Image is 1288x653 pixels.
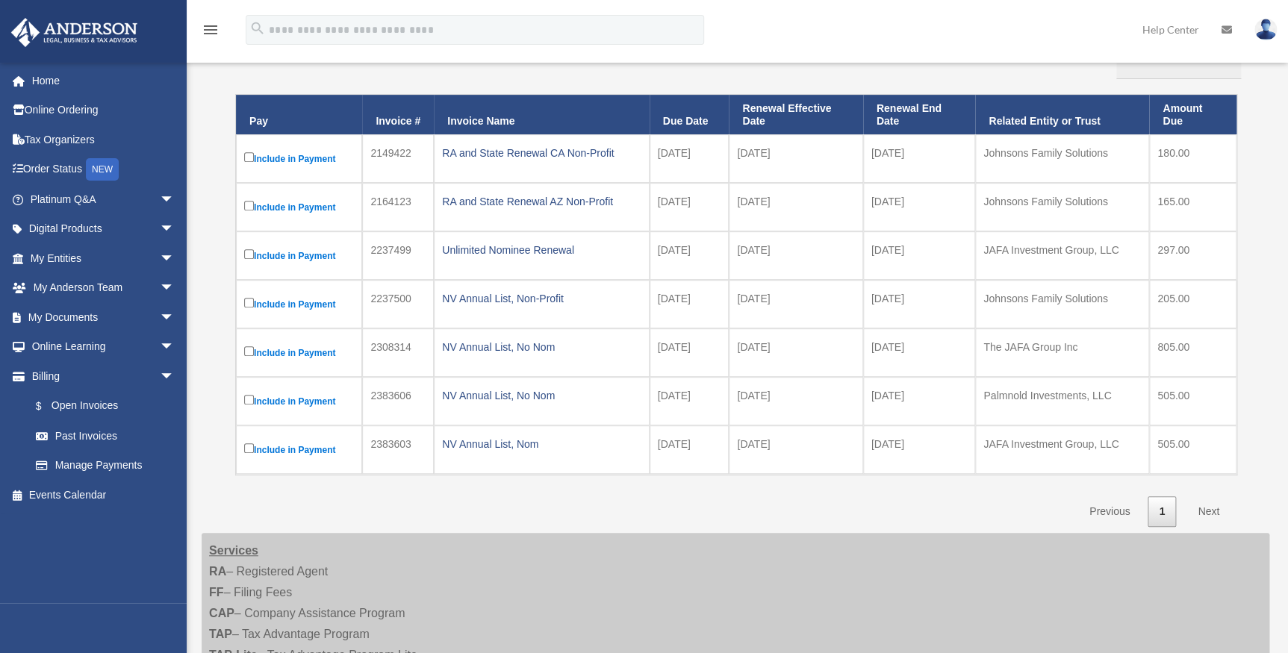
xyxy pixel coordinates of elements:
td: [DATE] [729,231,862,280]
th: Due Date: activate to sort column ascending [650,95,729,135]
td: JAFA Investment Group, LLC [975,425,1149,474]
th: Pay: activate to sort column descending [236,95,362,135]
a: My Entitiesarrow_drop_down [10,243,197,273]
label: Include in Payment [244,343,354,362]
td: 297.00 [1149,231,1236,280]
td: 2237499 [362,231,434,280]
div: NV Annual List, No Nom [442,385,641,406]
td: [DATE] [650,328,729,377]
div: RA and State Renewal CA Non-Profit [442,143,641,163]
span: arrow_drop_down [160,243,190,274]
a: Digital Productsarrow_drop_down [10,214,197,244]
td: [DATE] [650,280,729,328]
th: Renewal Effective Date: activate to sort column ascending [729,95,862,135]
td: 805.00 [1149,328,1236,377]
input: Include in Payment [244,249,254,259]
td: [DATE] [863,183,976,231]
input: Include in Payment [244,152,254,162]
td: Johnsons Family Solutions [975,280,1149,328]
input: Include in Payment [244,395,254,404]
span: arrow_drop_down [160,214,190,245]
th: Invoice #: activate to sort column ascending [362,95,434,135]
span: arrow_drop_down [160,332,190,363]
a: Tax Organizers [10,125,197,154]
th: Amount Due: activate to sort column ascending [1149,95,1236,135]
a: Past Invoices [21,421,190,451]
div: NV Annual List, Nom [442,434,641,454]
td: [DATE] [650,134,729,183]
input: Include in Payment [244,298,254,307]
strong: Services [209,544,258,557]
td: 505.00 [1149,377,1236,425]
td: [DATE] [863,231,976,280]
td: [DATE] [863,134,976,183]
label: Include in Payment [244,198,354,216]
td: 2383603 [362,425,434,474]
div: NEW [86,158,119,181]
th: Related Entity or Trust: activate to sort column ascending [975,95,1149,135]
div: NV Annual List, No Nom [442,337,641,357]
a: Online Ordering [10,96,197,125]
span: arrow_drop_down [160,184,190,215]
a: Next [1186,496,1231,527]
a: Manage Payments [21,451,190,481]
a: Home [10,66,197,96]
td: 2383606 [362,377,434,425]
span: arrow_drop_down [160,361,190,392]
label: Include in Payment [244,295,354,313]
td: [DATE] [729,183,862,231]
td: JAFA Investment Group, LLC [975,231,1149,280]
td: [DATE] [863,425,976,474]
div: NV Annual List, Non-Profit [442,288,641,309]
td: 165.00 [1149,183,1236,231]
td: Johnsons Family Solutions [975,134,1149,183]
input: Search: [1116,51,1241,79]
span: arrow_drop_down [160,302,190,333]
a: Previous [1078,496,1141,527]
td: The JAFA Group Inc [975,328,1149,377]
td: 180.00 [1149,134,1236,183]
a: $Open Invoices [21,391,182,422]
td: [DATE] [650,377,729,425]
label: Include in Payment [244,392,354,410]
a: 1 [1148,496,1176,527]
td: [DATE] [729,377,862,425]
strong: CAP [209,607,234,619]
td: [DATE] [650,231,729,280]
td: 2149422 [362,134,434,183]
a: menu [202,26,220,39]
div: RA and State Renewal AZ Non-Profit [442,191,641,212]
a: Platinum Q&Aarrow_drop_down [10,184,197,214]
td: [DATE] [863,280,976,328]
a: Order StatusNEW [10,154,197,185]
td: [DATE] [729,134,862,183]
a: My Anderson Teamarrow_drop_down [10,273,197,303]
div: Unlimited Nominee Renewal [442,240,641,260]
td: [DATE] [729,425,862,474]
a: Billingarrow_drop_down [10,361,190,391]
td: 205.00 [1149,280,1236,328]
img: User Pic [1254,19,1277,40]
input: Include in Payment [244,201,254,210]
input: Include in Payment [244,346,254,356]
a: Online Learningarrow_drop_down [10,332,197,362]
strong: TAP [209,628,232,640]
th: Invoice Name: activate to sort column ascending [434,95,649,135]
td: [DATE] [650,425,729,474]
td: [DATE] [729,328,862,377]
span: $ [44,397,52,416]
i: menu [202,21,220,39]
label: Include in Payment [244,149,354,168]
td: 2237500 [362,280,434,328]
label: Include in Payment [244,246,354,265]
a: Events Calendar [10,480,197,510]
td: Johnsons Family Solutions [975,183,1149,231]
input: Include in Payment [244,443,254,453]
td: [DATE] [650,183,729,231]
i: search [249,20,266,37]
td: 2164123 [362,183,434,231]
label: Include in Payment [244,440,354,459]
td: [DATE] [863,377,976,425]
td: Palmnold Investments, LLC [975,377,1149,425]
img: Anderson Advisors Platinum Portal [7,18,142,47]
